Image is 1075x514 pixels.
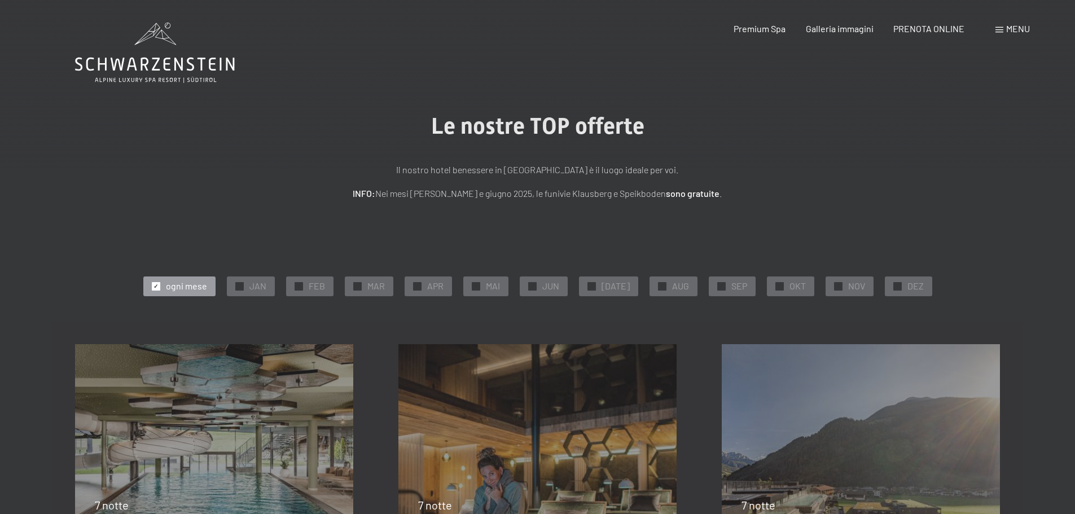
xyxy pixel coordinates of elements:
p: Nei mesi [PERSON_NAME] e giugno 2025, le funivie Klausberg e Speikboden . [256,186,820,201]
span: 7 notte [741,498,775,512]
span: APR [427,280,444,292]
span: ✓ [836,282,840,290]
span: NOV [848,280,865,292]
a: Premium Spa [734,23,786,34]
span: ✓ [530,282,534,290]
span: OKT [789,280,806,292]
span: AUG [672,280,689,292]
span: ✓ [237,282,242,290]
span: DEZ [907,280,924,292]
span: ✓ [589,282,594,290]
p: Il nostro hotel benessere in [GEOGRAPHIC_DATA] è il luogo ideale per voi. [256,162,820,177]
strong: INFO: [353,188,375,199]
span: MAR [367,280,385,292]
span: MAI [486,280,500,292]
span: 7 notte [418,498,452,512]
span: ✓ [355,282,359,290]
span: SEP [731,280,747,292]
span: Le nostre TOP offerte [431,113,644,139]
span: ✓ [719,282,723,290]
span: JUN [542,280,559,292]
span: ✓ [777,282,782,290]
span: ✓ [473,282,478,290]
span: JAN [249,280,266,292]
span: [DATE] [602,280,630,292]
span: ✓ [660,282,664,290]
span: ✓ [895,282,900,290]
span: ✓ [296,282,301,290]
span: 7 notte [95,498,129,512]
span: FEB [309,280,325,292]
span: ogni mese [166,280,207,292]
a: Galleria immagini [806,23,874,34]
span: ✓ [153,282,158,290]
a: PRENOTA ONLINE [893,23,964,34]
strong: sono gratuite [666,188,719,199]
span: Menu [1006,23,1030,34]
span: ✓ [415,282,419,290]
